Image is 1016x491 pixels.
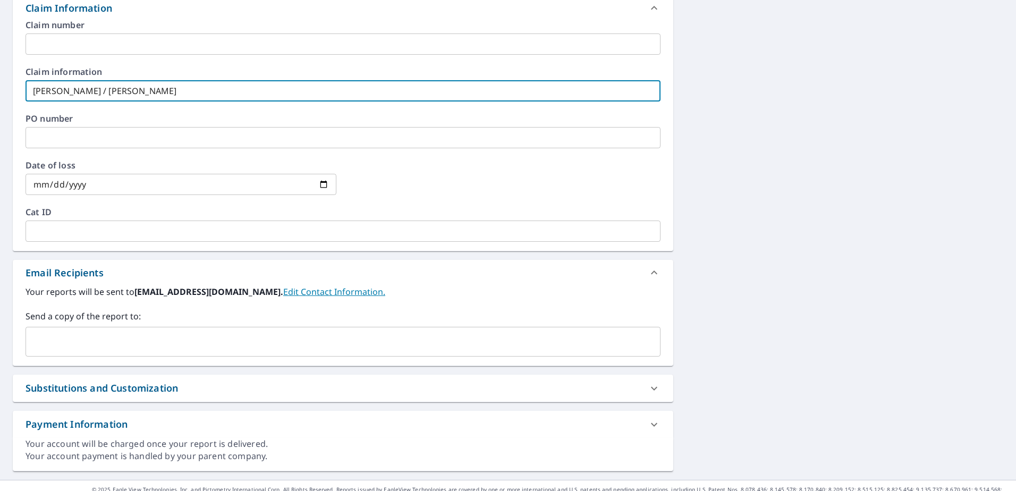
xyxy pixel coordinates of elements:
[26,208,661,216] label: Cat ID
[13,411,673,438] div: Payment Information
[26,67,661,76] label: Claim information
[26,285,661,298] label: Your reports will be sent to
[26,114,661,123] label: PO number
[26,266,104,280] div: Email Recipients
[134,286,283,298] b: [EMAIL_ADDRESS][DOMAIN_NAME].
[283,286,385,298] a: EditContactInfo
[26,310,661,323] label: Send a copy of the report to:
[26,381,178,395] div: Substitutions and Customization
[26,161,336,170] label: Date of loss
[26,417,128,431] div: Payment Information
[13,375,673,402] div: Substitutions and Customization
[26,438,661,450] div: Your account will be charged once your report is delivered.
[26,450,661,462] div: Your account payment is handled by your parent company.
[26,1,112,15] div: Claim Information
[13,260,673,285] div: Email Recipients
[26,21,661,29] label: Claim number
